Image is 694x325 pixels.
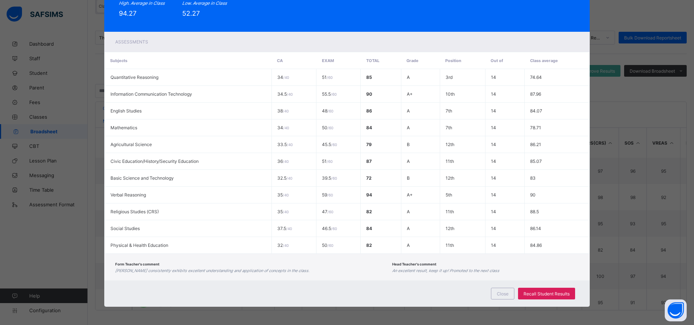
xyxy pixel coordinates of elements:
[491,142,496,147] span: 14
[322,108,333,114] span: 48
[119,9,136,17] span: 94.27
[327,243,333,248] span: / 60
[665,299,687,321] button: Open asap
[322,142,337,147] span: 45.5
[491,175,496,181] span: 14
[182,0,227,6] i: Low. Average in Class
[322,58,334,63] span: EXAM
[530,209,539,214] span: 88.5
[491,125,496,130] span: 14
[497,291,509,297] span: Close
[277,108,289,114] span: 38
[392,268,499,273] i: An excellent result, keep it up! Promoted to the next class
[119,0,165,6] i: High. Average in Class
[283,75,289,80] span: / 40
[331,142,337,147] span: / 60
[366,209,372,214] span: 82
[277,58,283,63] span: CA
[491,158,496,164] span: 14
[110,209,159,214] span: Religious Studies (CRS)
[530,158,542,164] span: 85.07
[446,192,452,198] span: 5th
[283,243,289,248] span: / 40
[283,109,289,113] span: / 40
[277,91,293,97] span: 34.5
[366,125,372,130] span: 84
[287,142,293,147] span: / 40
[327,159,333,164] span: / 60
[110,226,140,231] span: Social Studies
[110,58,127,63] span: Subjects
[327,109,333,113] span: / 60
[366,158,372,164] span: 87
[407,125,410,130] span: A
[283,126,289,130] span: / 40
[277,175,292,181] span: 32.5
[446,158,454,164] span: 11th
[322,209,333,214] span: 47
[331,226,337,231] span: / 60
[366,91,372,97] span: 90
[407,192,413,198] span: A+
[322,242,333,248] span: 50
[407,108,410,114] span: A
[446,125,452,130] span: 7th
[530,226,541,231] span: 86.14
[407,142,410,147] span: B
[446,108,452,114] span: 7th
[115,268,310,273] i: [PERSON_NAME] consistently exhibits excellent understanding and application of concepts in the cl...
[446,91,455,97] span: 10th
[327,75,333,80] span: / 60
[277,209,289,214] span: 35
[286,226,292,231] span: / 40
[407,226,410,231] span: A
[530,108,542,114] span: 84.07
[530,175,536,181] span: 83
[530,125,541,130] span: 78.71
[277,192,289,198] span: 35
[182,9,200,17] span: 52.27
[366,175,372,181] span: 72
[491,192,496,198] span: 14
[366,226,372,231] span: 84
[366,108,372,114] span: 86
[392,262,436,266] span: Head Teacher's comment
[524,291,570,297] span: Recall Student Results
[446,209,454,214] span: 11th
[366,74,372,80] span: 85
[327,193,333,197] span: / 60
[110,175,174,181] span: Basic Science and Technology
[286,176,292,180] span: / 40
[277,125,289,130] span: 34
[110,108,142,114] span: English Studies
[446,142,454,147] span: 12th
[491,91,496,97] span: 14
[277,74,289,80] span: 34
[110,125,137,130] span: Mathematics
[322,74,333,80] span: 51
[110,158,199,164] span: Civic Education/History/Security Education
[110,192,146,198] span: Verbal Reasoning
[277,158,289,164] span: 36
[115,262,160,266] span: Form Teacher's comment
[446,226,454,231] span: 12th
[283,193,289,197] span: / 40
[331,176,337,180] span: / 60
[287,92,293,96] span: / 40
[530,192,536,198] span: 90
[491,242,496,248] span: 14
[407,242,410,248] span: A
[530,91,541,97] span: 87.96
[446,74,453,80] span: 3rd
[110,91,192,97] span: Information Communication Technology
[407,175,410,181] span: B
[110,242,168,248] span: Physical & Health Education
[366,142,372,147] span: 79
[366,192,372,198] span: 94
[277,142,293,147] span: 33.5
[445,58,461,63] span: Position
[283,159,289,164] span: / 40
[331,92,337,96] span: / 60
[446,242,454,248] span: 11th
[322,91,337,97] span: 55.5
